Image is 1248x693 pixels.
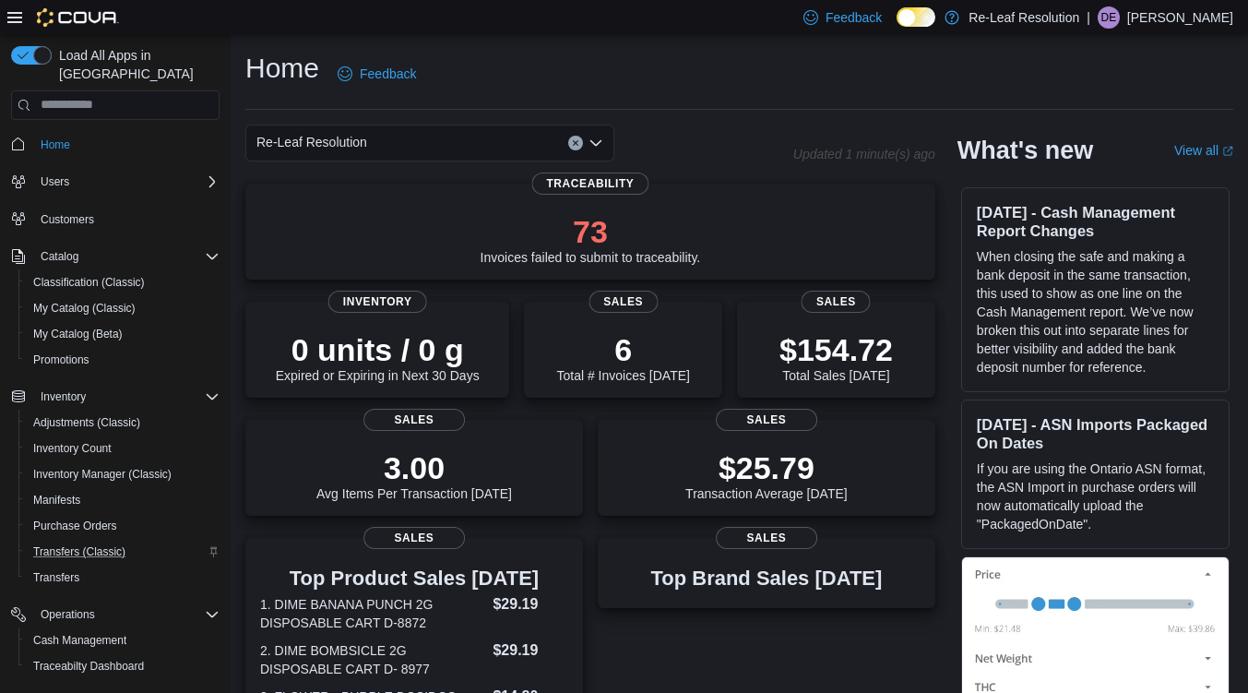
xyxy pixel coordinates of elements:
a: Traceabilty Dashboard [26,655,151,677]
span: Inventory [328,291,427,313]
p: Updated 1 minute(s) ago [793,147,935,161]
p: 0 units / 0 g [276,331,480,368]
span: Inventory [33,386,220,408]
button: Inventory [4,384,227,410]
div: Donna Epperly [1098,6,1120,29]
button: My Catalog (Beta) [18,321,227,347]
span: Re-Leaf Resolution [256,131,367,153]
span: Dark Mode [897,27,897,28]
dd: $29.19 [493,593,567,615]
p: 3.00 [316,449,512,486]
a: Manifests [26,489,88,511]
button: Operations [4,602,227,627]
a: Purchase Orders [26,515,125,537]
div: Transaction Average [DATE] [685,449,848,501]
span: Transfers [26,567,220,589]
span: Cash Management [33,633,126,648]
button: Users [4,169,227,195]
button: Transfers [18,565,227,591]
span: Operations [33,603,220,626]
p: $25.79 [685,449,848,486]
span: Home [41,137,70,152]
button: Home [4,131,227,158]
p: | [1087,6,1090,29]
button: Clear input [568,136,583,150]
a: Home [33,134,77,156]
div: Total # Invoices [DATE] [556,331,689,383]
img: Cova [37,8,119,27]
a: Customers [33,209,101,231]
input: Dark Mode [897,7,935,27]
span: Customers [33,208,220,231]
div: Expired or Expiring in Next 30 Days [276,331,480,383]
button: Classification (Classic) [18,269,227,295]
p: 73 [481,213,701,250]
p: [PERSON_NAME] [1127,6,1233,29]
h1: Home [245,50,319,87]
span: Classification (Classic) [33,275,145,290]
button: Adjustments (Classic) [18,410,227,436]
a: Promotions [26,349,97,371]
button: Promotions [18,347,227,373]
span: Transfers (Classic) [26,541,220,563]
span: Traceabilty Dashboard [26,655,220,677]
button: Open list of options [588,136,603,150]
span: Inventory Manager (Classic) [26,463,220,485]
span: Purchase Orders [33,519,117,533]
h3: [DATE] - Cash Management Report Changes [977,203,1214,240]
button: Cash Management [18,627,227,653]
button: Manifests [18,487,227,513]
h3: [DATE] - ASN Imports Packaged On Dates [977,415,1214,452]
a: Adjustments (Classic) [26,412,148,434]
p: Re-Leaf Resolution [969,6,1079,29]
span: Load All Apps in [GEOGRAPHIC_DATA] [52,46,220,83]
span: Sales [363,409,465,431]
span: Feedback [826,8,882,27]
p: 6 [556,331,689,368]
span: Manifests [33,493,80,508]
dt: 2. DIME BOMBSICLE 2G DISPOSABLE CART D- 8977 [260,641,485,678]
span: Users [33,171,220,193]
a: My Catalog (Beta) [26,323,130,345]
span: Customers [41,212,94,227]
span: Purchase Orders [26,515,220,537]
button: Transfers (Classic) [18,539,227,565]
button: Purchase Orders [18,513,227,539]
a: Inventory Count [26,437,119,460]
span: My Catalog (Beta) [33,327,123,341]
span: Inventory Count [26,437,220,460]
div: Avg Items Per Transaction [DATE] [316,449,512,501]
span: Home [33,133,220,156]
span: Inventory Manager (Classic) [33,467,172,482]
h3: Top Brand Sales [DATE] [651,568,883,590]
svg: External link [1222,146,1233,157]
button: Traceabilty Dashboard [18,653,227,679]
span: DE [1101,6,1117,29]
dt: 1. DIME BANANA PUNCH 2G DISPOSABLE CART D-8872 [260,595,485,632]
button: Inventory [33,386,93,408]
span: Inventory Count [33,441,112,456]
span: Sales [363,527,465,549]
span: Adjustments (Classic) [26,412,220,434]
button: Inventory Manager (Classic) [18,461,227,487]
span: Traceabilty Dashboard [33,659,144,674]
span: Cash Management [26,629,220,651]
h2: What's new [957,136,1093,165]
p: If you are using the Ontario ASN format, the ASN Import in purchase orders will now automatically... [977,460,1214,533]
span: Inventory [41,389,86,404]
span: Traceability [531,173,648,195]
button: Customers [4,206,227,233]
a: Inventory Manager (Classic) [26,463,179,485]
span: Adjustments (Classic) [33,415,140,430]
span: Transfers (Classic) [33,544,125,559]
button: Users [33,171,77,193]
dd: $29.19 [493,639,567,662]
div: Total Sales [DATE] [779,331,893,383]
a: View allExternal link [1174,143,1233,158]
button: My Catalog (Classic) [18,295,227,321]
button: Catalog [4,244,227,269]
span: Transfers [33,570,79,585]
button: Operations [33,603,102,626]
span: Operations [41,607,95,622]
p: When closing the safe and making a bank deposit in the same transaction, this used to show as one... [977,247,1214,376]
